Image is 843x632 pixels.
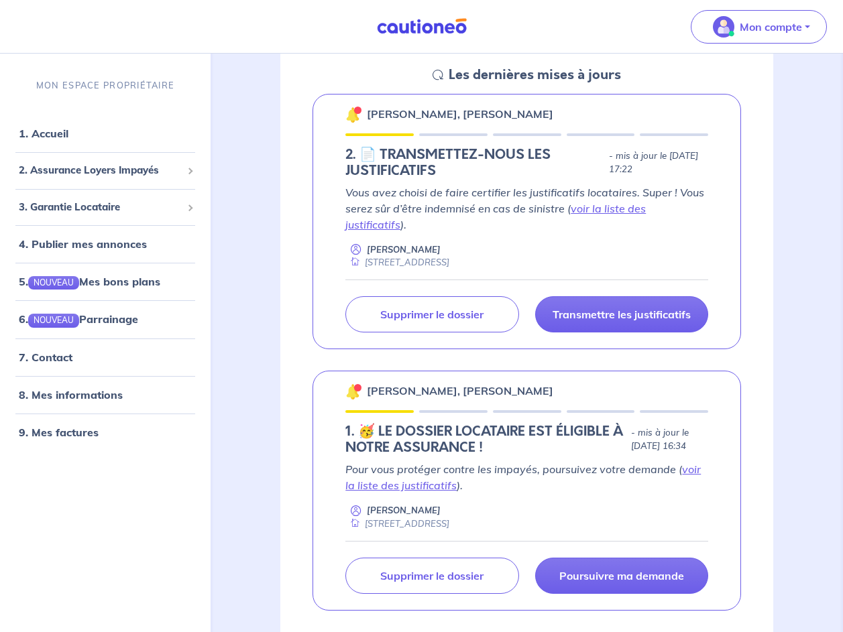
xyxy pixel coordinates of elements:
[380,569,484,582] p: Supprimer le dossier
[345,383,361,399] img: 🔔
[36,79,174,92] p: MON ESPACE PROPRIÉTAIRE
[19,127,68,140] a: 1. Accueil
[449,67,621,83] h5: Les dernières mises à jours
[372,18,472,35] img: Cautioneo
[609,149,708,176] p: - mis à jour le [DATE] 17:22
[5,268,205,295] div: 5.NOUVEAUMes bons plans
[19,426,99,439] a: 9. Mes factures
[345,147,603,179] h5: 2.︎ 📄 TRANSMETTEZ-NOUS LES JUSTIFICATIFS
[345,107,361,123] img: 🔔
[345,202,646,231] a: voir la liste des justificatifs
[535,558,708,594] a: Poursuivre ma demande
[535,296,708,332] a: Transmettre les justificatifs
[345,517,449,530] div: [STREET_ADDRESS]
[367,243,441,256] p: [PERSON_NAME]
[5,344,205,371] div: 7. Contact
[553,308,691,321] p: Transmettre les justificatifs
[19,163,182,178] span: 2. Assurance Loyers Impayés
[19,388,123,401] a: 8. Mes informations
[5,157,205,184] div: 2. Assurance Loyers Impayés
[5,231,205,257] div: 4. Publier mes annonces
[5,194,205,220] div: 3. Garantie Locataire
[691,10,827,44] button: illu_account_valid_menu.svgMon compte
[740,19,802,35] p: Mon compte
[5,306,205,333] div: 6.NOUVEAUParrainage
[5,381,205,408] div: 8. Mes informations
[19,237,147,251] a: 4. Publier mes annonces
[345,147,708,179] div: state: DOCUMENTS-IN-PENDING, Context: NEW,CHOOSE-CERTIFICATE,RELATIONSHIP,LESSOR-DOCUMENTS
[713,16,734,38] img: illu_account_valid_menu.svg
[345,256,449,269] div: [STREET_ADDRESS]
[345,424,626,456] h5: 1.︎ 🥳 LE DOSSIER LOCATAIRE EST ÉLIGIBLE À NOTRE ASSURANCE !
[345,461,708,493] p: Pour vous protéger contre les impayés, poursuivez votre demande ( ).
[380,308,484,321] p: Supprimer le dossier
[367,106,553,122] p: [PERSON_NAME], [PERSON_NAME]
[345,424,708,456] div: state: ELIGIBILITY-RESULT-IN-PROGRESS, Context: NEW,MAYBE-CERTIFICATE,RELATIONSHIP,LESSOR-DOCUMENTS
[5,120,205,147] div: 1. Accueil
[19,275,160,288] a: 5.NOUVEAUMes bons plans
[345,184,708,233] p: Vous avez choisi de faire certifier les justificatifs locataires. Super ! Vous serez sûr d’être i...
[5,419,205,446] div: 9. Mes factures
[345,558,518,594] a: Supprimer le dossier
[631,426,708,453] p: - mis à jour le [DATE] 16:34
[345,296,518,332] a: Supprimer le dossier
[559,569,684,582] p: Poursuivre ma demande
[367,383,553,399] p: [PERSON_NAME], [PERSON_NAME]
[19,351,72,364] a: 7. Contact
[19,200,182,215] span: 3. Garantie Locataire
[367,504,441,517] p: [PERSON_NAME]
[19,313,138,326] a: 6.NOUVEAUParrainage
